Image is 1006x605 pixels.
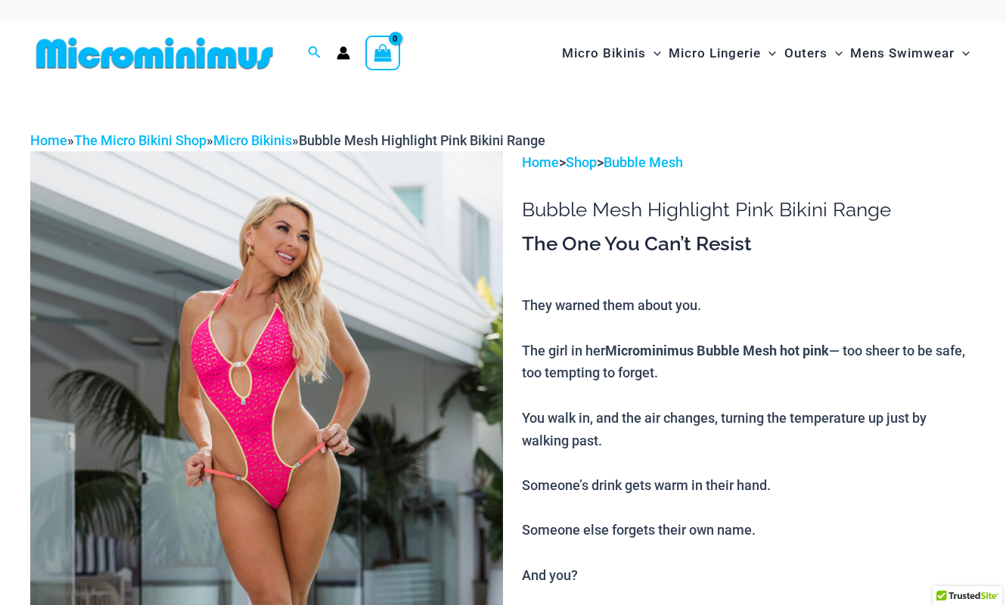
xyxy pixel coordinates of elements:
p: > > [522,151,976,174]
a: Home [30,132,67,148]
h3: The One You Can’t Resist [522,231,976,257]
a: Micro BikinisMenu ToggleMenu Toggle [558,30,665,76]
span: Menu Toggle [646,34,661,73]
nav: Site Navigation [556,28,976,79]
a: Home [522,154,559,170]
span: » » » [30,132,545,148]
span: Bubble Mesh Highlight Pink Bikini Range [299,132,545,148]
span: Outers [784,34,827,73]
a: Micro Bikinis [213,132,292,148]
a: Bubble Mesh [604,154,683,170]
h1: Bubble Mesh Highlight Pink Bikini Range [522,198,976,222]
span: Micro Lingerie [669,34,761,73]
span: Micro Bikinis [562,34,646,73]
a: Account icon link [337,46,350,60]
a: Micro LingerieMenu ToggleMenu Toggle [665,30,780,76]
img: MM SHOP LOGO FLAT [30,36,279,70]
span: Mens Swimwear [850,34,955,73]
span: Menu Toggle [761,34,776,73]
a: OutersMenu ToggleMenu Toggle [781,30,846,76]
a: Mens SwimwearMenu ToggleMenu Toggle [846,30,973,76]
span: Menu Toggle [827,34,843,73]
a: Search icon link [308,44,321,63]
span: Menu Toggle [955,34,970,73]
a: View Shopping Cart, empty [365,36,400,70]
b: Microminimus Bubble Mesh hot pink [605,341,829,359]
a: The Micro Bikini Shop [74,132,206,148]
a: Shop [566,154,597,170]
